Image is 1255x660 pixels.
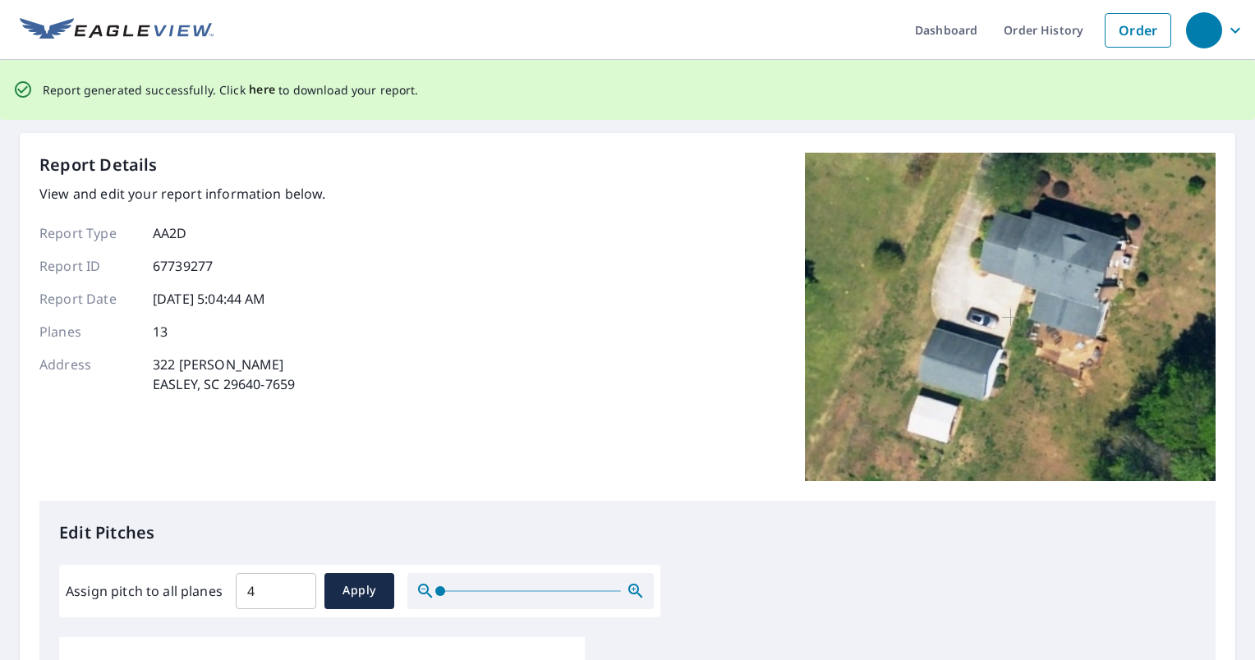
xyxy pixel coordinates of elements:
p: Report generated successfully. Click to download your report. [43,80,419,100]
button: Apply [324,573,394,609]
p: Report Details [39,153,158,177]
p: 322 [PERSON_NAME] EASLEY, SC 29640-7659 [153,355,295,394]
img: EV Logo [20,18,214,43]
p: Edit Pitches [59,520,1196,545]
a: Order [1105,13,1171,48]
img: Top image [805,153,1216,481]
span: Apply [338,580,381,601]
p: Report Date [39,289,138,309]
p: Report Type [39,223,138,243]
p: Planes [39,322,138,341]
p: 13 [153,322,168,341]
p: AA2D [153,223,187,243]
input: 00.0 [236,568,316,614]
p: 67739277 [153,256,213,276]
p: Report ID [39,256,138,276]
button: here [249,80,276,100]
p: [DATE] 5:04:44 AM [153,289,266,309]
label: Assign pitch to all planes [66,581,223,601]
p: Address [39,355,138,394]
p: View and edit your report information below. [39,184,326,204]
